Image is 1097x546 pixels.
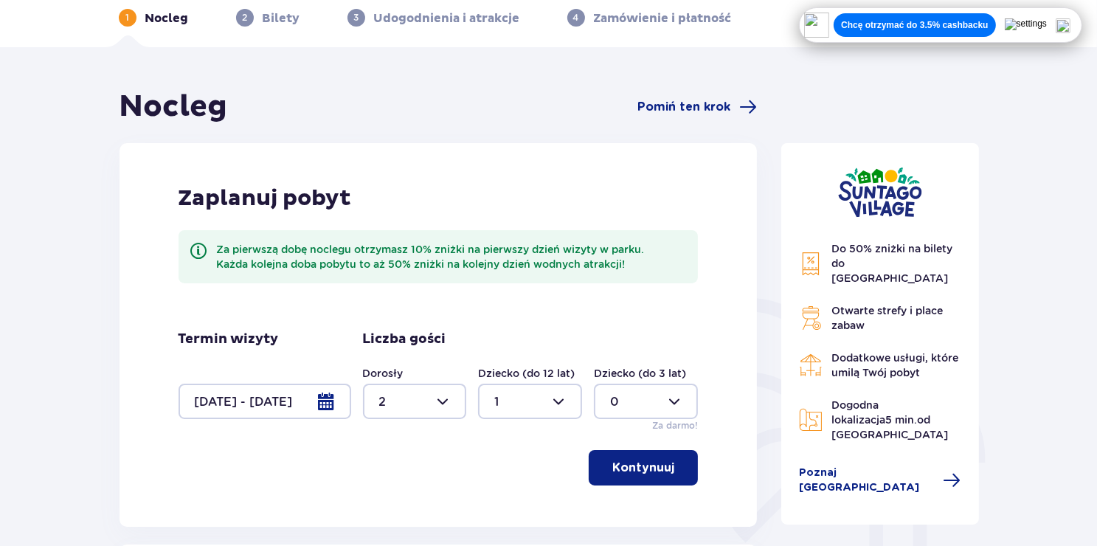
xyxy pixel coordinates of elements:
[179,331,279,348] p: Termin wizyty
[120,89,228,125] h1: Nocleg
[652,419,698,432] p: Za darmo!
[799,466,961,495] a: Poznaj [GEOGRAPHIC_DATA]
[831,352,958,379] span: Dodatkowe usługi, które umilą Twój pobyt
[612,460,674,476] p: Kontynuuj
[831,399,948,440] span: Dogodna lokalizacja od [GEOGRAPHIC_DATA]
[573,11,579,24] p: 4
[353,11,359,24] p: 3
[594,366,686,381] label: Dziecko (do 3 lat)
[594,10,732,27] p: Zamówienie i płatność
[478,366,575,381] label: Dziecko (do 12 lat)
[799,408,823,432] img: Map Icon
[799,353,823,377] img: Restaurant Icon
[217,242,687,272] div: Za pierwszą dobę noclegu otrzymasz 10% zniżki na pierwszy dzień wizyty w parku. Każda kolejna dob...
[179,184,352,212] p: Zaplanuj pobyt
[799,252,823,276] img: Discount Icon
[885,414,917,426] span: 5 min.
[589,450,698,485] button: Kontynuuj
[374,10,520,27] p: Udogodnienia i atrakcje
[242,11,247,24] p: 2
[637,98,757,116] a: Pomiń ten krok
[831,305,943,331] span: Otwarte strefy i place zabaw
[799,466,935,495] span: Poznaj [GEOGRAPHIC_DATA]
[363,366,404,381] label: Dorosły
[637,99,730,115] span: Pomiń ten krok
[145,10,189,27] p: Nocleg
[125,11,129,24] p: 1
[263,10,300,27] p: Bilety
[363,331,446,348] p: Liczba gości
[799,306,823,330] img: Grill Icon
[838,167,922,218] img: Suntago Village
[831,243,952,284] span: Do 50% zniżki na bilety do [GEOGRAPHIC_DATA]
